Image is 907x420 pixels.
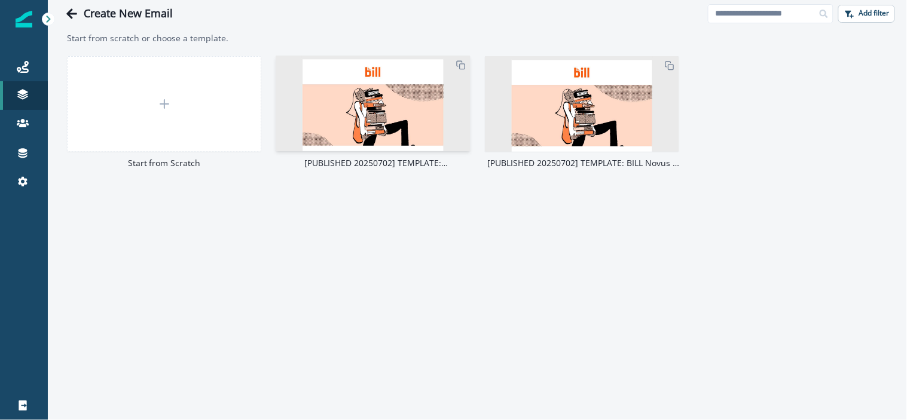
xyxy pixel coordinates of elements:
img: Inflection [16,11,32,27]
p: Start from scratch or choose a template. [67,32,888,44]
p: Add filter [859,9,890,17]
p: [PUBLISHED 20250702] TEMPLATE: BILL Novus - Transactional [485,157,679,169]
button: Go back [60,2,84,26]
h1: Create New Email [84,7,173,20]
p: Start from Scratch [67,157,261,169]
button: Add filter [838,5,895,23]
p: [PUBLISHED 20250702] TEMPLATE: [PERSON_NAME] [276,157,470,169]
